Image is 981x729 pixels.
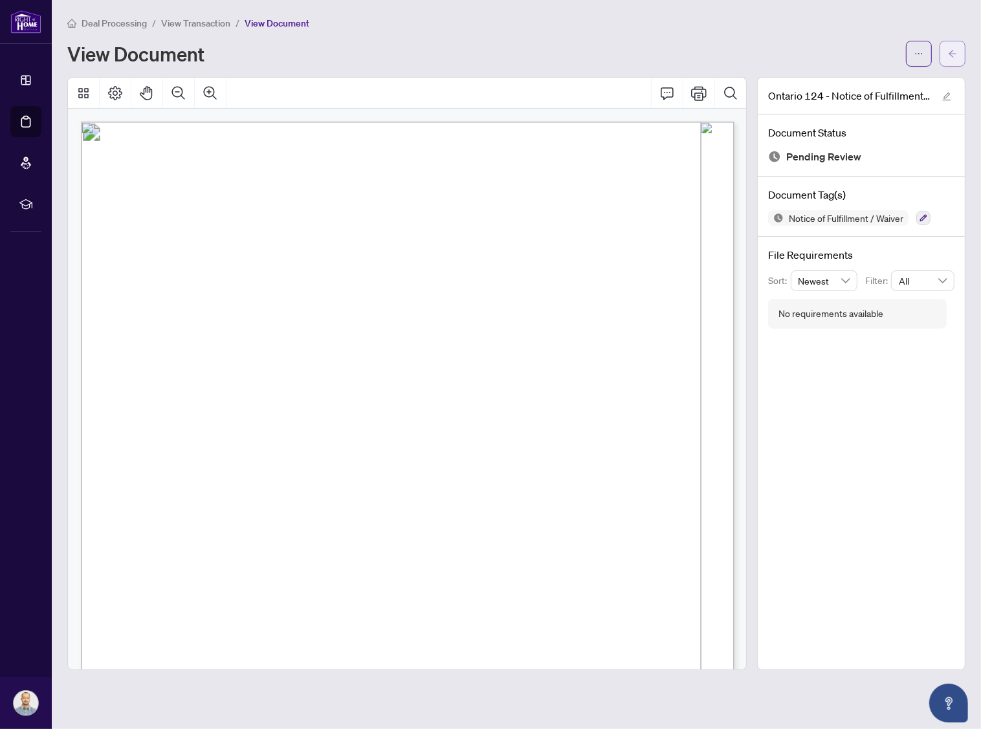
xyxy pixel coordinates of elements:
[245,17,309,29] span: View Document
[799,271,850,290] span: Newest
[768,150,781,163] img: Document Status
[786,148,861,166] span: Pending Review
[152,16,156,30] li: /
[778,307,883,321] div: No requirements available
[899,271,947,290] span: All
[67,19,76,28] span: home
[10,10,41,34] img: logo
[82,17,147,29] span: Deal Processing
[929,684,968,723] button: Open asap
[14,691,38,715] img: Profile Icon
[948,49,957,58] span: arrow-left
[942,92,951,101] span: edit
[161,17,230,29] span: View Transaction
[768,210,784,226] img: Status Icon
[768,247,954,263] h4: File Requirements
[67,43,204,64] h1: View Document
[784,213,909,223] span: Notice of Fulfillment / Waiver
[236,16,239,30] li: /
[768,125,954,140] h4: Document Status
[768,187,954,202] h4: Document Tag(s)
[768,88,930,103] span: Ontario 124 - Notice of Fulfillment of Condition 6.pdf
[914,49,923,58] span: ellipsis
[865,274,891,288] p: Filter:
[768,274,791,288] p: Sort:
